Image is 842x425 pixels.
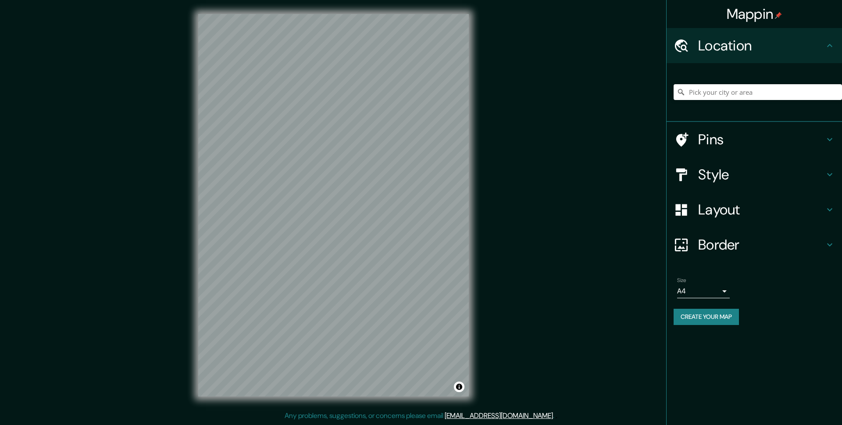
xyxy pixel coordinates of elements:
[674,309,739,325] button: Create your map
[727,5,782,23] h4: Mappin
[698,131,824,148] h4: Pins
[698,236,824,254] h4: Border
[674,84,842,100] input: Pick your city or area
[677,277,686,284] label: Size
[677,284,730,298] div: A4
[556,411,557,421] div: .
[667,28,842,63] div: Location
[667,192,842,227] div: Layout
[667,157,842,192] div: Style
[764,391,832,415] iframe: Help widget launcher
[285,411,554,421] p: Any problems, suggestions, or concerns please email .
[775,12,782,19] img: pin-icon.png
[698,37,824,54] h4: Location
[667,227,842,262] div: Border
[698,201,824,218] h4: Layout
[698,166,824,183] h4: Style
[667,122,842,157] div: Pins
[554,411,556,421] div: .
[445,411,553,420] a: [EMAIL_ADDRESS][DOMAIN_NAME]
[198,14,469,396] canvas: Map
[454,382,464,392] button: Toggle attribution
